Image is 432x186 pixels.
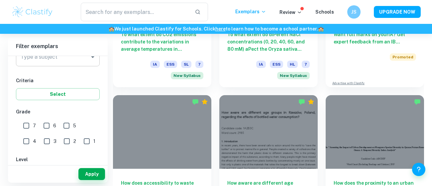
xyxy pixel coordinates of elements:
span: 6 [53,122,56,129]
h6: Grade [16,108,100,115]
img: Marked [298,98,305,105]
div: Starting from the May 2026 session, the ESS IA requirements have changed. We created this exempla... [171,72,203,79]
h6: JS [350,8,358,16]
div: Premium [308,98,314,105]
span: ESS [270,61,283,68]
button: Apply [78,168,105,180]
div: Starting from the May 2026 session, the ESS IA requirements have changed. We created this exempla... [277,72,310,79]
input: Search for any exemplars... [81,3,189,21]
span: SL [181,61,191,68]
a: here [215,26,226,31]
span: 5 [73,122,76,129]
span: 🏫 [109,26,114,31]
img: Marked [192,98,199,105]
span: Promoted [390,53,416,61]
h6: Level [16,156,100,163]
button: Help and Feedback [412,163,425,176]
span: ESS [164,61,177,68]
span: New Syllabus [171,72,203,79]
span: 🏫 [318,26,324,31]
span: 4 [33,138,36,145]
button: UPGRADE NOW [374,6,421,18]
div: Premium [201,98,208,105]
p: Exemplars [235,8,266,15]
span: HL [287,61,298,68]
button: Open [88,52,97,62]
h6: To what extent do CO2 emissions contribute to the variations in average temperatures in [GEOGRAPH... [121,31,203,53]
span: IA [256,61,266,68]
span: 2 [73,138,76,145]
img: Clastify logo [11,5,54,19]
button: JS [347,5,361,19]
a: Advertise with Clastify [332,81,365,86]
span: 7 [33,122,36,129]
h6: We just launched Clastify for Schools. Click to learn how to become a school partner. [1,25,431,32]
a: Schools [315,9,334,15]
span: 7 [195,61,203,68]
p: Review [279,9,302,16]
span: New Syllabus [277,72,310,79]
h6: Filter exemplars [8,37,108,56]
h6: Want full marks on your IA ? Get expert feedback from an IB examiner! [334,31,416,45]
button: Select [16,88,100,100]
h6: Criteria [16,77,100,84]
span: IA [150,61,160,68]
img: Marked [414,98,421,105]
span: 3 [54,138,56,145]
span: 1 [93,138,95,145]
span: 7 [302,61,310,68]
h6: To what extent do diPerent NaCl concentrations (0, 20, 40, 60, and 80 mM) aPect the Oryza sativa ... [227,31,310,53]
